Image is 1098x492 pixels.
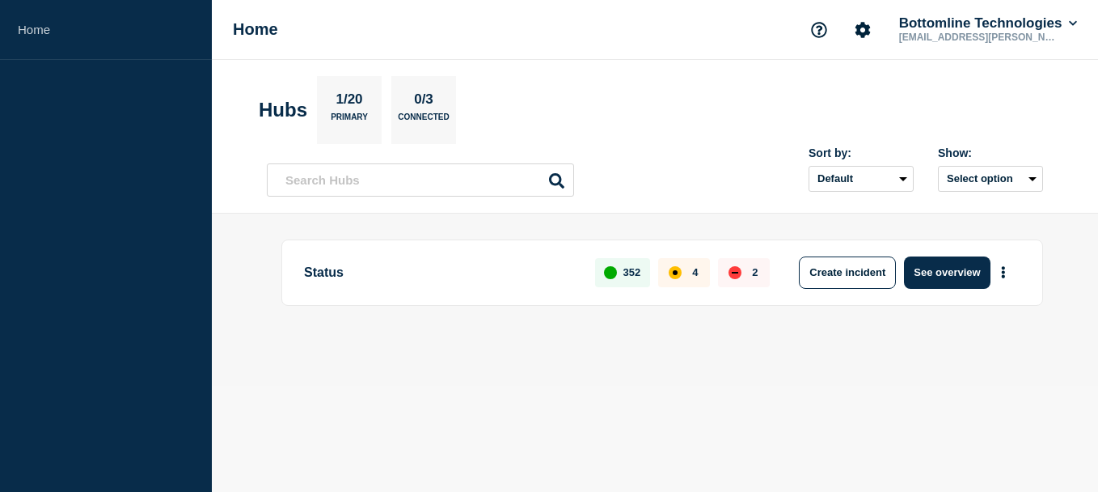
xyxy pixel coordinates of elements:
[896,15,1080,32] button: Bottomline Technologies
[623,266,641,278] p: 352
[259,99,307,121] h2: Hubs
[408,91,440,112] p: 0/3
[267,163,574,197] input: Search Hubs
[799,257,896,289] button: Create incident
[904,257,990,289] button: See overview
[692,266,698,278] p: 4
[728,266,741,279] div: down
[938,146,1043,159] div: Show:
[330,91,369,112] p: 1/20
[802,13,836,47] button: Support
[669,266,682,279] div: affected
[938,166,1043,192] button: Select option
[331,112,368,129] p: Primary
[304,257,576,289] p: Status
[233,20,278,39] h1: Home
[809,166,914,192] select: Sort by
[398,112,449,129] p: Connected
[604,266,617,279] div: up
[896,32,1064,43] p: [EMAIL_ADDRESS][PERSON_NAME][DOMAIN_NAME]
[993,257,1014,287] button: More actions
[809,146,914,159] div: Sort by:
[752,266,758,278] p: 2
[846,13,880,47] button: Account settings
